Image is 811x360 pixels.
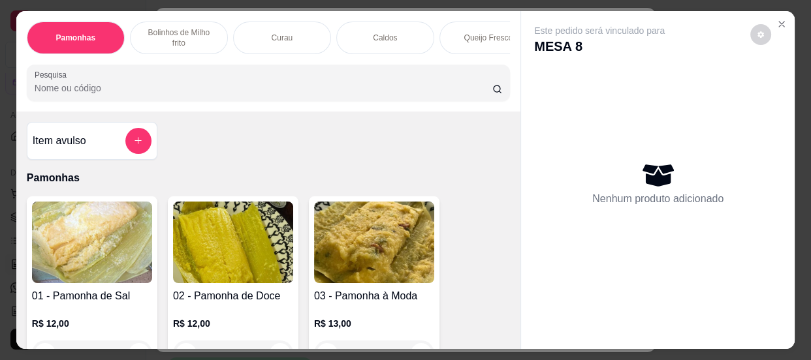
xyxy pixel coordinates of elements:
p: R$ 13,00 [314,317,434,330]
button: add-separate-item [125,128,151,154]
h4: 01 - Pamonha de Sal [32,288,152,304]
p: Caldos [373,33,397,43]
label: Pesquisa [35,69,71,80]
img: product-image [32,202,152,283]
p: Queijo Fresco [464,33,513,43]
p: Nenhum produto adicionado [592,191,724,207]
p: Pamonhas [56,33,96,43]
img: product-image [314,202,434,283]
h4: 02 - Pamonha de Doce [173,288,293,304]
p: MESA 8 [534,37,665,55]
p: R$ 12,00 [173,317,293,330]
button: decrease-product-quantity [750,24,771,45]
p: Curau [272,33,293,43]
input: Pesquisa [35,82,492,95]
p: R$ 12,00 [32,317,152,330]
h4: Item avulso [33,133,86,149]
h4: 03 - Pamonha à Moda [314,288,434,304]
button: Close [771,14,792,35]
img: product-image [173,202,293,283]
p: Pamonhas [27,170,510,186]
p: Este pedido será vinculado para [534,24,665,37]
p: Bolinhos de Milho frito [141,27,217,48]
